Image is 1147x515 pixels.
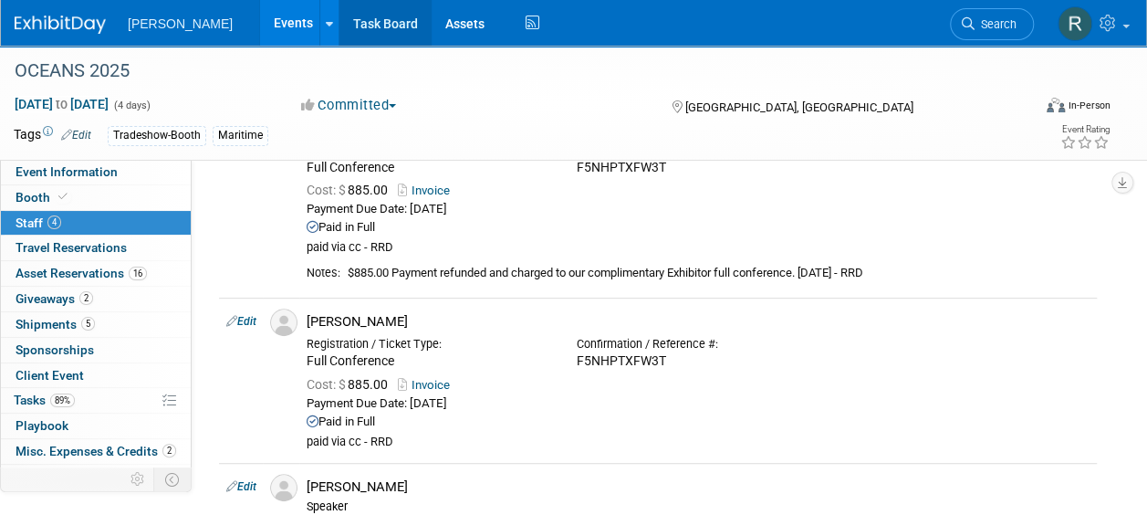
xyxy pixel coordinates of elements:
[8,55,1017,88] div: OCEANS 2025
[16,266,147,280] span: Asset Reservations
[307,353,549,370] div: Full Conference
[16,291,93,306] span: Giveaways
[1,160,191,184] a: Event Information
[122,468,154,491] td: Personalize Event Tab Strip
[307,478,1090,496] div: [PERSON_NAME]
[128,16,233,31] span: [PERSON_NAME]
[129,267,147,280] span: 16
[307,202,1090,217] div: Payment Due Date: [DATE]
[1,338,191,363] a: Sponsorships
[307,220,1090,236] div: Paid in Full
[307,183,395,197] span: 885.00
[577,160,819,176] div: F5NHPTXFW3T
[577,353,819,370] div: F5NHPTXFW3T
[16,240,127,255] span: Travel Reservations
[226,480,256,493] a: Edit
[15,16,106,34] img: ExhibitDay
[1,261,191,286] a: Asset Reservations16
[307,396,1090,412] div: Payment Due Date: [DATE]
[81,317,95,331] span: 5
[307,183,348,197] span: Cost: $
[975,17,1017,31] span: Search
[226,315,256,328] a: Edit
[951,95,1111,122] div: Event Format
[58,192,68,202] i: Booth reservation complete
[950,8,1034,40] a: Search
[1,236,191,260] a: Travel Reservations
[16,418,68,433] span: Playbook
[307,337,549,352] div: Registration / Ticket Type:
[53,97,70,111] span: to
[1,414,191,438] a: Playbook
[307,377,395,392] span: 885.00
[16,444,176,458] span: Misc. Expenses & Credits
[577,337,819,352] div: Confirmation / Reference #:
[307,499,1090,514] div: Speaker
[1,312,191,337] a: Shipments5
[16,215,61,230] span: Staff
[16,164,118,179] span: Event Information
[112,100,151,111] span: (4 days)
[1058,6,1092,41] img: Rebecca Deis
[307,377,348,392] span: Cost: $
[685,100,913,114] span: [GEOGRAPHIC_DATA], [GEOGRAPHIC_DATA]
[1,388,191,413] a: Tasks89%
[16,368,84,383] span: Client Event
[14,96,109,112] span: [DATE] [DATE]
[307,435,1090,450] div: paid via cc - RRD
[270,474,297,501] img: Associate-Profile-5.png
[154,468,192,491] td: Toggle Event Tabs
[162,444,176,457] span: 2
[79,291,93,305] span: 2
[108,126,206,145] div: Tradeshow-Booth
[14,125,91,146] td: Tags
[1068,99,1111,112] div: In-Person
[16,190,71,205] span: Booth
[398,184,457,197] a: Invoice
[14,393,75,407] span: Tasks
[348,266,1090,281] div: $885.00 Payment refunded and charged to our complimentary Exhibitor full conference. [DATE] - RRD
[50,394,75,407] span: 89%
[307,240,1090,256] div: paid via cc - RRD
[1047,98,1065,112] img: Format-Inperson.png
[270,309,297,336] img: Associate-Profile-5.png
[1,185,191,210] a: Booth
[1,211,191,236] a: Staff4
[307,313,1090,331] div: [PERSON_NAME]
[307,415,1090,430] div: Paid in Full
[16,317,95,331] span: Shipments
[1,287,191,311] a: Giveaways2
[213,126,268,145] div: Maritime
[307,160,549,176] div: Full Conference
[1,439,191,464] a: Misc. Expenses & Credits2
[295,96,403,115] button: Committed
[307,266,340,280] div: Notes:
[1,363,191,388] a: Client Event
[47,215,61,229] span: 4
[61,129,91,142] a: Edit
[398,378,457,392] a: Invoice
[1060,125,1110,134] div: Event Rating
[16,342,94,357] span: Sponsorships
